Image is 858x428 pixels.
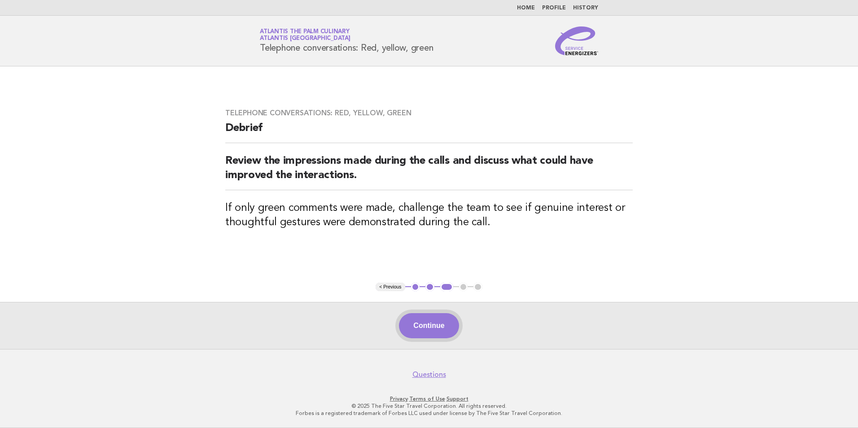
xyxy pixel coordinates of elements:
a: Profile [542,5,566,11]
img: Service Energizers [555,26,598,55]
a: Questions [412,370,446,379]
button: Continue [399,313,459,338]
span: Atlantis [GEOGRAPHIC_DATA] [260,36,350,42]
h2: Review the impressions made during the calls and discuss what could have improved the interactions. [225,154,633,190]
a: Atlantis The Palm CulinaryAtlantis [GEOGRAPHIC_DATA] [260,29,350,41]
button: 1 [411,283,420,292]
p: © 2025 The Five Star Travel Corporation. All rights reserved. [154,402,704,410]
h2: Debrief [225,121,633,143]
h3: Telephone conversations: Red, yellow, green [225,109,633,118]
h1: Telephone conversations: Red, yellow, green [260,29,433,52]
a: Privacy [390,396,408,402]
button: < Previous [376,283,405,292]
button: 3 [440,283,453,292]
a: Terms of Use [409,396,445,402]
button: 2 [425,283,434,292]
p: Forbes is a registered trademark of Forbes LLC used under license by The Five Star Travel Corpora... [154,410,704,417]
a: History [573,5,598,11]
a: Home [517,5,535,11]
a: Support [447,396,468,402]
p: · · [154,395,704,402]
h3: If only green comments were made, challenge the team to see if genuine interest or thoughtful ges... [225,201,633,230]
